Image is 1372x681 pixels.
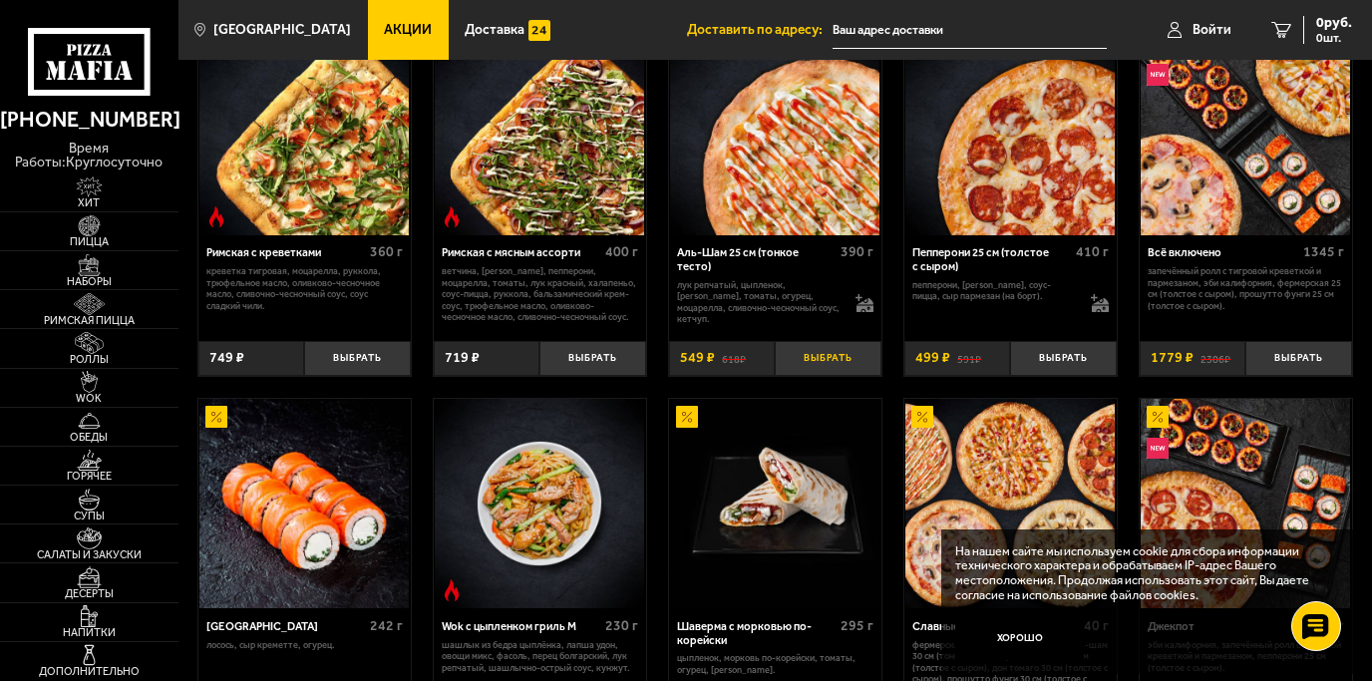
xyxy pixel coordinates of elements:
a: АкционныйПепперони 25 см (толстое с сыром) [904,26,1116,235]
s: 591 ₽ [957,351,981,365]
img: Аль-Шам 25 см (тонкое тесто) [670,26,879,235]
p: шашлык из бедра цыплёнка, лапша удон, овощи микс, фасоль, перец болгарский, лук репчатый, шашлычн... [442,639,638,673]
span: Акции [384,23,432,37]
a: Острое блюдоWok с цыпленком гриль M [434,399,645,608]
a: АкционныйАль-Шам 25 см (тонкое тесто) [669,26,880,235]
span: 1779 ₽ [1151,351,1194,365]
span: 400 г [605,243,638,260]
img: 15daf4d41897b9f0e9f617042186c801.svg [528,20,550,42]
span: Войти [1193,23,1231,37]
img: Пепперони 25 см (толстое с сыром) [905,26,1115,235]
img: Филадельфия [199,399,409,608]
div: Всё включено [1148,246,1298,260]
img: Острое блюдо [441,206,463,228]
img: Славные парни [905,399,1115,608]
span: Доставка [465,23,524,37]
img: Всё включено [1141,26,1350,235]
div: Wok с цыпленком гриль M [442,620,600,634]
button: Выбрать [304,341,410,376]
img: Шаверма с морковью по-корейски [670,399,879,608]
img: Римская с креветками [199,26,409,235]
div: Шаверма с морковью по-корейски [677,620,836,648]
img: Римская с мясным ассорти [435,26,644,235]
img: Wok с цыпленком гриль M [435,399,644,608]
span: 1345 г [1303,243,1344,260]
span: 0 шт. [1316,32,1352,44]
div: Аль-Шам 25 см (тонкое тесто) [677,246,836,274]
span: 0 руб. [1316,16,1352,30]
span: 410 г [1076,243,1109,260]
a: АкционныйСлавные парни [904,399,1116,608]
img: Акционный [911,406,933,428]
span: 499 ₽ [915,351,950,365]
button: Выбрать [1010,341,1116,376]
a: НовинкаОстрое блюдоРимская с мясным ассорти [434,26,645,235]
img: Акционный [205,406,227,428]
p: лук репчатый, цыпленок, [PERSON_NAME], томаты, огурец, моцарелла, сливочно-чесночный соус, кетчуп. [677,279,841,325]
input: Ваш адрес доставки [833,12,1107,49]
p: На нашем сайте мы используем cookie для сбора информации технического характера и обрабатываем IP... [955,544,1326,603]
a: АкционныйФиладельфия [198,399,410,608]
button: Хорошо [955,617,1084,660]
span: [GEOGRAPHIC_DATA] [213,23,351,37]
a: НовинкаОстрое блюдоРимская с креветками [198,26,410,235]
p: креветка тигровая, моцарелла, руккола, трюфельное масло, оливково-чесночное масло, сливочно-чесно... [206,265,403,311]
a: АкционныйШаверма с морковью по-корейски [669,399,880,608]
p: лосось, Сыр креметте, огурец. [206,639,403,650]
div: Римская с мясным ассорти [442,246,600,260]
button: Выбрать [539,341,645,376]
a: АкционныйНовинкаДжекпот [1140,399,1351,608]
span: 549 ₽ [680,351,715,365]
img: Новинка [1147,438,1169,460]
button: Выбрать [775,341,880,376]
span: Доставить по адресу: [687,23,833,37]
img: Новинка [1147,64,1169,86]
span: 242 г [370,617,403,634]
s: 618 ₽ [722,351,746,365]
a: АкционныйНовинкаВсё включено [1140,26,1351,235]
div: Пепперони 25 см (толстое с сыром) [912,246,1071,274]
p: ветчина, [PERSON_NAME], пепперони, моцарелла, томаты, лук красный, халапеньо, соус-пицца, руккола... [442,265,638,322]
span: 295 г [841,617,873,634]
img: Острое блюдо [205,206,227,228]
div: Римская с креветками [206,246,365,260]
img: Острое блюдо [441,579,463,601]
div: Славные парни [912,620,1063,634]
p: пепперони, [PERSON_NAME], соус-пицца, сыр пармезан (на борт). [912,279,1076,302]
span: 360 г [370,243,403,260]
button: Выбрать [1245,341,1351,376]
p: Запечённый ролл с тигровой креветкой и пармезаном, Эби Калифорния, Фермерская 25 см (толстое с сы... [1148,265,1344,311]
span: 230 г [605,617,638,634]
span: 719 ₽ [445,351,480,365]
img: Джекпот [1141,399,1350,608]
span: 390 г [841,243,873,260]
p: цыпленок, морковь по-корейски, томаты, огурец, [PERSON_NAME]. [677,652,873,675]
div: [GEOGRAPHIC_DATA] [206,620,365,634]
img: Акционный [676,406,698,428]
s: 2306 ₽ [1200,351,1230,365]
img: Акционный [1147,406,1169,428]
span: 749 ₽ [209,351,244,365]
